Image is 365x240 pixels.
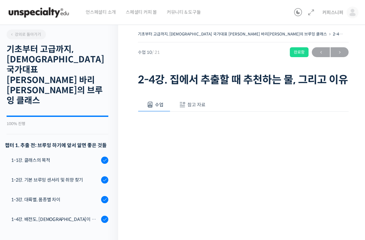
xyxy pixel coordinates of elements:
span: ← [312,48,330,57]
h2: 기초부터 고급까지, [DEMOGRAPHIC_DATA] 국가대표 [PERSON_NAME] 바리[PERSON_NAME]의 브루잉 클래스 [7,44,108,106]
span: 수업 10 [138,50,160,55]
a: 기초부터 고급까지, [DEMOGRAPHIC_DATA] 국가대표 [PERSON_NAME] 바리[PERSON_NAME]의 브루잉 클래스 [138,32,327,36]
div: 1-3강. 대륙별, 품종별 차이 [11,196,99,203]
div: 100% 진행 [7,122,108,126]
a: 강의로 돌아가기 [7,30,46,39]
span: → [331,48,349,57]
div: 1-2강. 기본 브루잉 센서리 및 취향 찾기 [11,176,99,184]
div: 1-1강. 클래스의 목적 [11,157,99,164]
h3: 챕터 1. 추출 전: 브루잉 하기에 앞서 알면 좋은 것들 [5,141,108,150]
a: ←이전 [312,47,330,57]
span: 수업 [155,102,163,108]
div: 완료함 [290,47,309,57]
span: 참고 자료 [187,102,205,108]
h1: 2-4강. 집에서 추출할 때 추천하는 물, 그리고 이유 [138,74,349,86]
span: 커피스니퍼 [322,10,343,15]
span: / 21 [152,50,160,55]
a: 다음→ [331,47,349,57]
span: 강의로 돌아가기 [10,32,41,37]
div: 1-4강. 배전도, [DEMOGRAPHIC_DATA]이 미치는 영향 [11,216,99,223]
